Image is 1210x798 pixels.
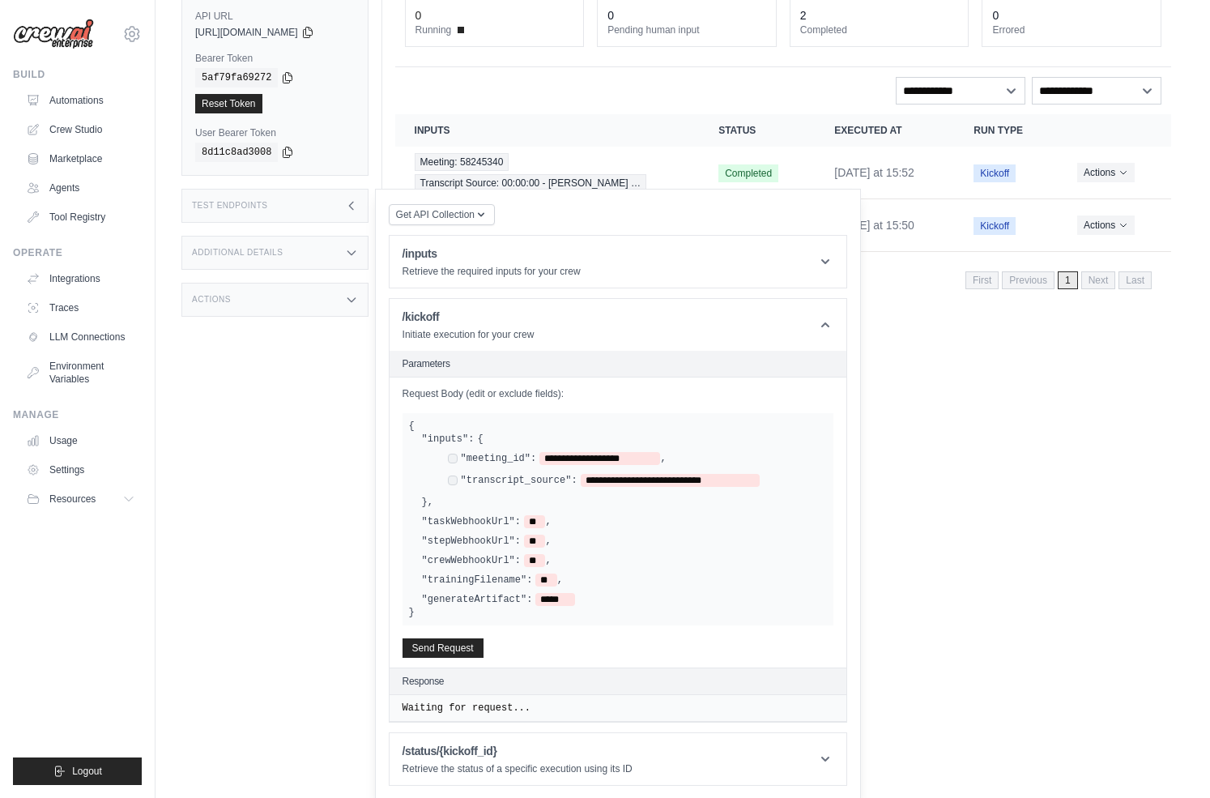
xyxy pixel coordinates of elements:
time: September 12, 2025 at 15:52 EDT [834,166,914,179]
a: Traces [19,295,142,321]
a: Agents [19,175,142,201]
span: Resources [49,493,96,506]
label: Request Body (edit or exclude fields): [403,387,833,400]
a: Environment Variables [19,353,142,392]
span: { [409,420,415,432]
span: Running [415,23,452,36]
button: Get API Collection [389,204,495,225]
div: Operate [13,246,142,259]
span: , [545,535,551,548]
span: Completed [718,164,778,182]
span: } [409,607,415,618]
span: Kickoff [974,164,1016,182]
label: "crewWebhookUrl": [422,554,521,567]
span: , [428,496,433,509]
th: Run Type [954,114,1058,147]
label: "stepWebhookUrl": [422,535,521,548]
a: Marketplace [19,146,142,172]
a: Reset Token [195,94,262,113]
span: 1 [1058,271,1078,289]
div: Manage [13,408,142,421]
span: , [557,574,563,587]
h3: Additional Details [192,248,283,258]
th: Status [699,114,815,147]
p: Retrieve the required inputs for your crew [403,265,581,278]
span: Logout [72,765,102,778]
span: Next [1081,271,1116,289]
dt: Pending human input [607,23,766,36]
img: Logo [13,19,94,49]
button: Resources [19,486,142,512]
button: Logout [13,757,142,785]
h2: Parameters [403,357,833,370]
span: , [660,452,666,465]
span: Previous [1002,271,1054,289]
h3: Test Endpoints [192,201,268,211]
div: 0 [415,7,422,23]
span: Transcript Source: 00:00:00 - [PERSON_NAME] … [415,174,646,192]
label: "meeting_id": [461,452,537,465]
label: "taskWebhookUrl": [422,515,521,528]
div: Build [13,68,142,81]
span: { [477,433,483,446]
th: Inputs [395,114,700,147]
a: Crew Studio [19,117,142,143]
label: API URL [195,10,355,23]
a: Tool Registry [19,204,142,230]
a: Usage [19,428,142,454]
nav: Pagination [965,271,1152,289]
label: "inputs": [422,433,475,446]
h1: /status/{kickoff_id} [403,743,633,759]
a: Integrations [19,266,142,292]
span: First [965,271,999,289]
div: 2 [800,7,807,23]
h1: /kickoff [403,309,535,325]
section: Crew executions table [395,114,1171,300]
span: Get API Collection [396,208,475,221]
a: Automations [19,87,142,113]
span: Meeting: 58245340 [415,153,509,171]
span: , [545,554,551,567]
a: Settings [19,457,142,483]
label: "generateArtifact": [422,593,533,606]
button: Actions for execution [1077,163,1135,182]
button: Send Request [403,638,484,658]
label: "transcript_source": [461,474,577,487]
a: View execution details for Meeting [415,153,680,192]
h2: Response [403,675,445,688]
pre: Waiting for request... [403,702,833,715]
p: Initiate execution for your crew [403,328,535,341]
div: 0 [992,7,999,23]
button: Actions for execution [1077,216,1135,235]
div: 0 [607,7,614,23]
label: "trainingFilename": [422,574,533,587]
label: Bearer Token [195,52,355,65]
time: September 12, 2025 at 15:50 EDT [834,219,914,232]
span: Last [1118,271,1152,289]
h3: Actions [192,295,231,305]
span: , [545,515,551,528]
label: User Bearer Token [195,126,355,139]
code: 8d11c8ad3008 [195,143,278,162]
span: Kickoff [974,217,1016,235]
span: } [422,496,428,509]
span: [URL][DOMAIN_NAME] [195,26,298,39]
p: Retrieve the status of a specific execution using its ID [403,762,633,775]
dt: Errored [992,23,1151,36]
code: 5af79fa69272 [195,68,278,87]
a: LLM Connections [19,324,142,350]
th: Executed at [815,114,954,147]
dt: Completed [800,23,959,36]
h1: /inputs [403,245,581,262]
